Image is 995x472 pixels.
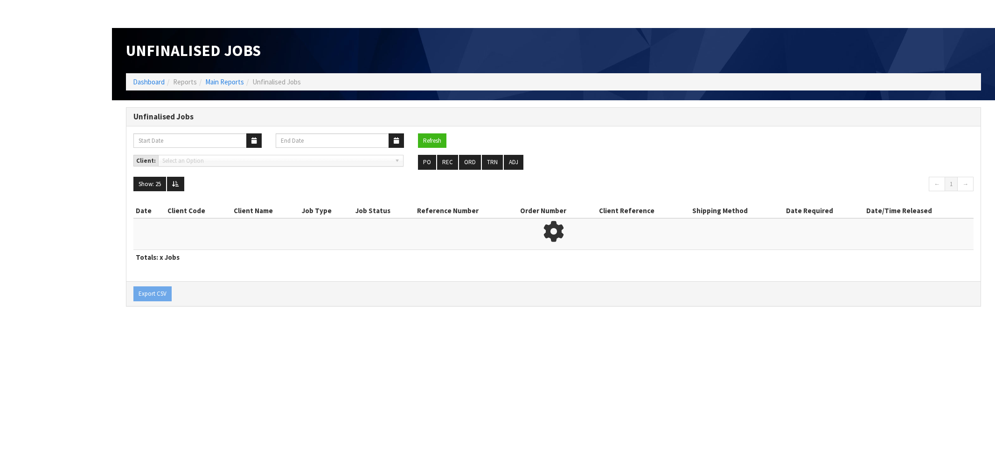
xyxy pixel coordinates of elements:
input: Start Date [133,133,247,148]
button: PO [418,155,436,170]
th: Reference Number [415,203,518,218]
button: ADJ [504,155,523,170]
th: Client Name [231,203,299,218]
th: Job Status [353,203,415,218]
h3: Unfinalised Jobs [133,112,974,121]
span: Unfinalised Jobs [252,77,301,86]
th: Date/Time Released [864,203,974,218]
th: Job Type [299,203,353,218]
th: Shipping Method [690,203,783,218]
button: Refresh [418,133,446,148]
input: End Date [276,133,389,148]
th: Order Number [518,203,597,218]
span: Reports [173,77,197,86]
button: Export CSV [133,286,172,301]
button: Show: 25 [133,177,166,192]
a: Dashboard [133,77,165,86]
button: REC [437,155,458,170]
th: Date [133,203,165,218]
th: Client Reference [597,203,690,218]
a: Main Reports [205,77,244,86]
th: Client Code [165,203,231,218]
span: Unfinalised Jobs [126,41,261,60]
button: ORD [459,155,481,170]
button: TRN [482,155,503,170]
th: Totals: x Jobs [133,250,974,264]
a: → [957,177,974,192]
a: 1 [945,177,958,192]
a: ← [929,177,945,192]
strong: Client: [136,157,156,165]
nav: Page navigation [561,177,974,194]
th: Date Required [784,203,864,218]
span: Select an Option [162,155,391,167]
